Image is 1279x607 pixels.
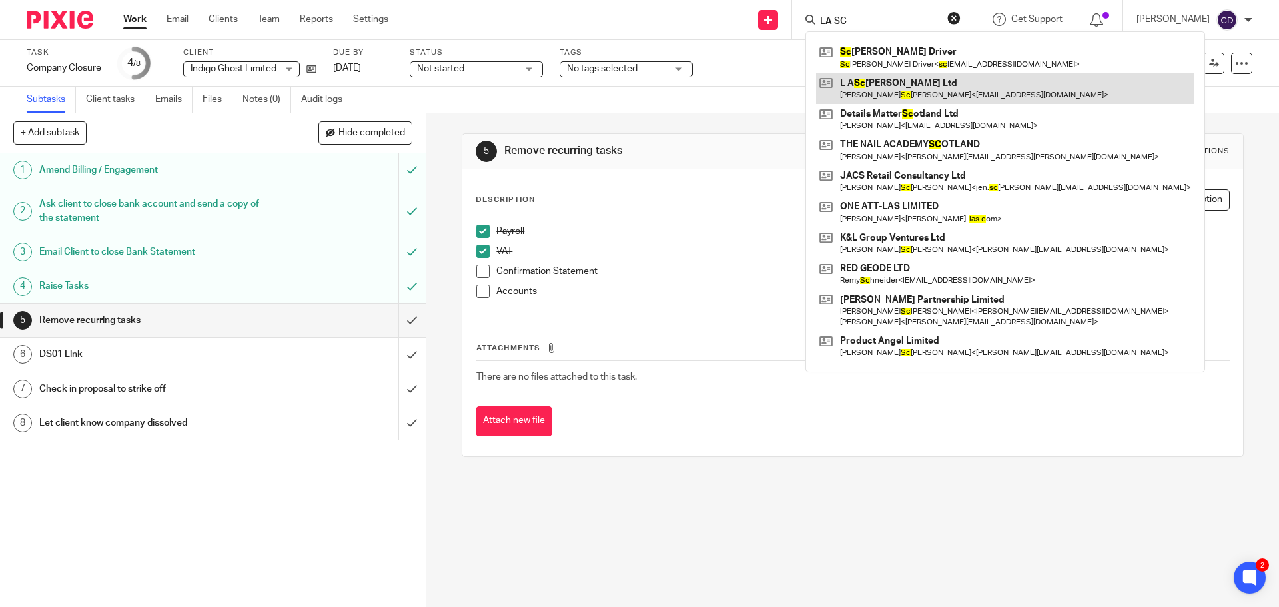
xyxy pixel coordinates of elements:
img: Pixie [27,11,93,29]
p: Confirmation Statement [496,265,1228,278]
a: Notes (0) [242,87,291,113]
div: 2 [13,202,32,221]
a: Email [167,13,189,26]
span: Indigo Ghost Limited [191,64,276,73]
a: Reports [300,13,333,26]
div: 8 [13,414,32,432]
a: Audit logs [301,87,352,113]
p: Accounts [496,285,1228,298]
span: Attachments [476,344,540,352]
span: There are no files attached to this task. [476,372,637,382]
button: + Add subtask [13,121,87,144]
label: Status [410,47,543,58]
label: Due by [333,47,393,58]
div: 4 [127,55,141,71]
div: 7 [13,380,32,398]
span: Not started [417,64,464,73]
a: Work [123,13,147,26]
h1: Check in proposal to strike off [39,379,270,399]
span: Get Support [1011,15,1063,24]
h1: Ask client to close bank account and send a copy of the statement [39,194,270,228]
label: Task [27,47,101,58]
a: Subtasks [27,87,76,113]
a: Clients [209,13,238,26]
div: 6 [13,345,32,364]
div: Company Closure [27,61,101,75]
h1: Remove recurring tasks [39,310,270,330]
div: 3 [13,243,32,261]
div: 1 [13,161,32,179]
button: Attach new file [476,406,552,436]
h1: Amend Billing / Engagement [39,160,270,180]
h1: Raise Tasks [39,276,270,296]
button: Clear [947,11,961,25]
p: Description [476,195,535,205]
img: svg%3E [1216,9,1238,31]
h1: Email Client to close Bank Statement [39,242,270,262]
p: [PERSON_NAME] [1136,13,1210,26]
a: Files [203,87,232,113]
button: Hide completed [318,121,412,144]
a: Team [258,13,280,26]
h1: Let client know company dissolved [39,413,270,433]
label: Client [183,47,316,58]
span: [DATE] [333,63,361,73]
h1: Remove recurring tasks [504,144,881,158]
a: Emails [155,87,193,113]
label: Tags [560,47,693,58]
span: Hide completed [338,128,405,139]
h1: DS01 Link [39,344,270,364]
a: Client tasks [86,87,145,113]
p: VAT [496,245,1228,258]
div: 5 [13,311,32,330]
span: No tags selected [567,64,638,73]
small: /8 [133,60,141,67]
div: 4 [13,277,32,296]
p: Payroll [496,225,1228,238]
div: 2 [1256,558,1269,572]
div: 5 [476,141,497,162]
a: Settings [353,13,388,26]
input: Search [819,16,939,28]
